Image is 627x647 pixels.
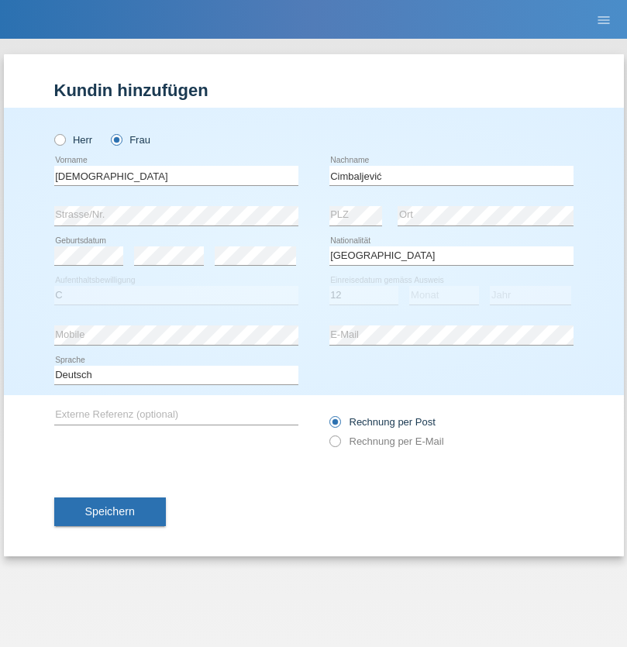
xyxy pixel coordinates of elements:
[54,134,93,146] label: Herr
[111,134,150,146] label: Frau
[596,12,611,28] i: menu
[85,505,135,518] span: Speichern
[54,81,574,100] h1: Kundin hinzufügen
[54,134,64,144] input: Herr
[54,497,166,527] button: Speichern
[329,416,339,435] input: Rechnung per Post
[329,416,436,428] label: Rechnung per Post
[111,134,121,144] input: Frau
[329,435,444,447] label: Rechnung per E-Mail
[329,435,339,455] input: Rechnung per E-Mail
[588,15,619,24] a: menu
